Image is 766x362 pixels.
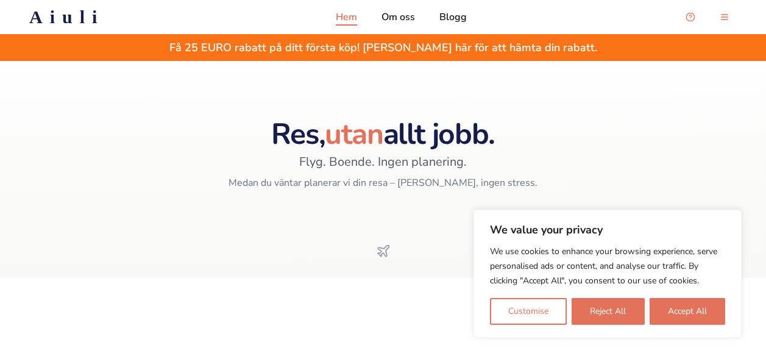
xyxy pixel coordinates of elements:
[10,6,124,28] a: Aiuli
[29,6,104,28] h2: Aiuli
[299,154,467,171] span: Flyg. Boende. Ingen planering.
[336,10,357,24] a: Hem
[271,114,494,154] span: Res, allt jobb.
[229,176,537,190] span: Medan du väntar planerar vi din resa – [PERSON_NAME], ingen stress.
[490,298,567,325] button: Customise
[712,5,737,29] button: menu-button
[678,5,703,29] button: Open support chat
[490,222,725,237] p: We value your privacy
[473,210,742,338] div: We value your privacy
[650,298,725,325] button: Accept All
[381,10,415,24] a: Om oss
[572,298,644,325] button: Reject All
[490,244,725,288] p: We use cookies to enhance your browsing experience, serve personalised ads or content, and analys...
[439,10,467,24] a: Blogg
[325,114,383,154] span: utan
